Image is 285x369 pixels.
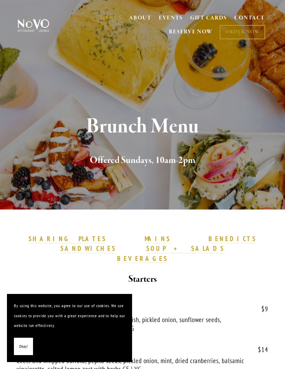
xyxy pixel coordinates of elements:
[209,235,256,244] a: BENEDICTS
[17,305,268,314] div: HOUSE SALAD
[261,305,265,313] span: $
[128,273,157,285] strong: Starters
[7,294,132,362] section: Cookie banner
[24,115,261,138] h1: Brunch Menu
[14,301,125,331] p: By using this website, you agree to our use of cookies. We use cookies to provide you with a grea...
[159,15,183,22] a: EVENTS
[209,235,256,243] strong: BENEDICTS
[60,244,116,253] strong: SANDWICHES
[146,244,224,253] a: SOUP + SALADS
[28,235,106,244] a: SHARING PLATES
[117,254,168,263] strong: BEVERAGES
[17,346,268,354] div: BEET & BURRATA
[24,153,261,168] h2: Offered Sundays, 10am-2pm
[169,25,213,39] a: RESERVE NOW
[146,244,224,253] strong: SOUP + SALADS
[145,235,171,243] strong: MAINS
[190,12,227,25] a: GIFT CARDS
[129,15,152,22] a: ABOUT
[251,346,268,354] span: 14
[254,305,268,313] span: 9
[220,25,265,39] a: ORDER NOW
[28,235,106,243] strong: SHARING PLATES
[17,315,249,333] div: mixed market lettuces, cucumber, shaved radish, pickled onion, sunflower seeds, parmesan, cranber...
[19,342,28,352] span: Okay!
[60,244,116,253] a: SANDWICHES
[234,12,265,25] a: CONTACT
[145,235,171,244] a: MAINS
[14,338,33,355] button: Okay!
[117,254,168,263] a: BEVERAGES
[17,19,50,32] img: Novo Restaurant &amp; Lounge
[258,345,261,354] span: $
[100,15,122,22] a: MENUS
